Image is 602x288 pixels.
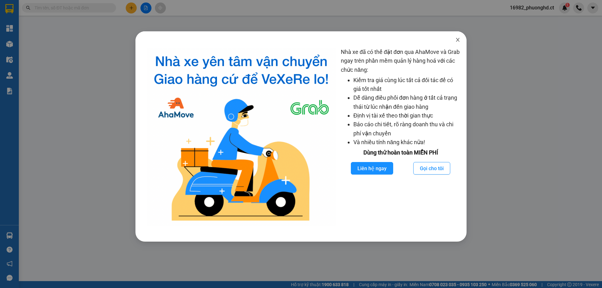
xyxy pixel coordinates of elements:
span: close [455,37,460,42]
div: Dùng thử hoàn toàn MIỄN PHÍ [341,148,460,157]
li: Dễ dàng điều phối đơn hàng ở tất cả trạng thái từ lúc nhận đến giao hàng [353,93,460,111]
button: Close [449,31,467,49]
div: Nhà xe đã có thể đặt đơn qua AhaMove và Grab ngay trên phần mềm quản lý hàng hoá với các chức năng: [341,48,460,226]
li: Báo cáo chi tiết, rõ ràng doanh thu và chi phí vận chuyển [353,120,460,138]
button: Liên hệ ngay [351,162,393,175]
img: logo [147,48,336,226]
li: Định vị tài xế theo thời gian thực [353,111,460,120]
span: Liên hệ ngay [357,165,387,172]
li: Kiểm tra giá cùng lúc tất cả đối tác để có giá tốt nhất [353,76,460,94]
span: Gọi cho tôi [420,165,444,172]
li: Và nhiều tính năng khác nữa! [353,138,460,147]
button: Gọi cho tôi [413,162,450,175]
